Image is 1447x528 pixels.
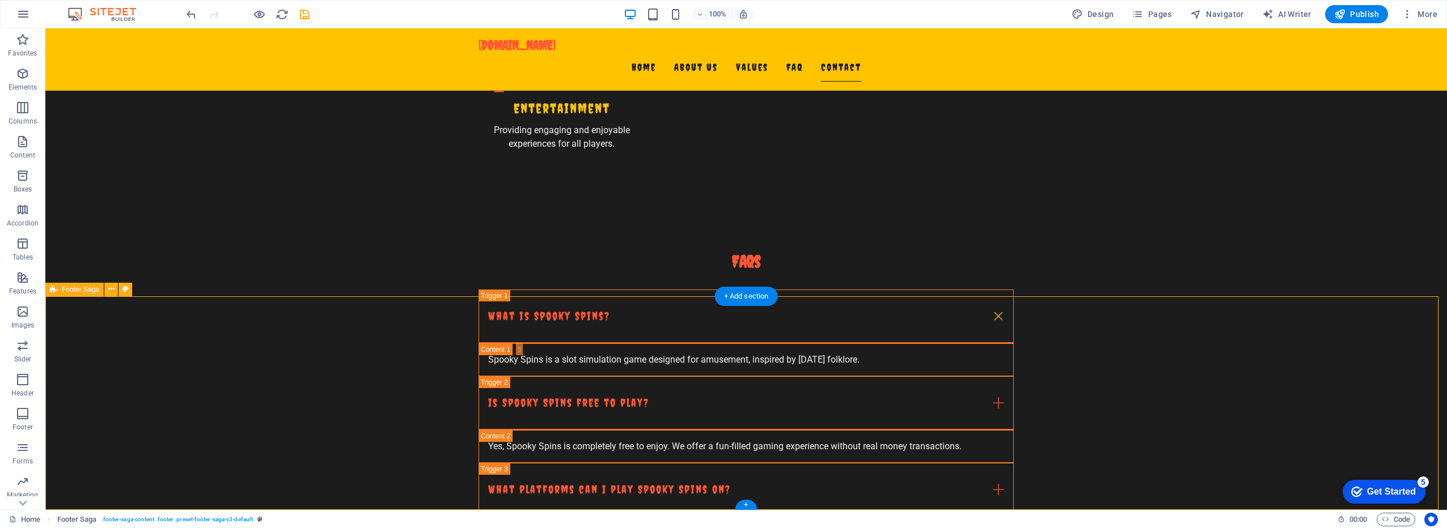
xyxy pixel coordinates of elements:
[9,6,92,29] div: Get Started 5 items remaining, 0% complete
[275,7,289,21] button: reload
[1072,8,1114,20] span: Design
[62,286,99,293] span: Footer Saga
[1424,513,1438,526] button: Usercentrics
[1357,515,1359,523] span: :
[1067,5,1119,23] div: Design (Ctrl+Alt+Y)
[9,513,40,526] a: Click to cancel selection. Double-click to open Pages
[738,9,748,19] i: On resize automatically adjust zoom level to fit chosen device.
[1402,8,1437,20] span: More
[735,500,757,510] div: +
[9,287,36,296] p: Features
[11,321,35,330] p: Images
[57,513,97,526] span: Click to select. Double-click to edit
[12,423,33,432] p: Footer
[276,8,289,21] i: Reload page
[65,7,150,21] img: Editor Logo
[257,516,263,522] i: This element is a customizable preset
[298,8,311,21] i: Save (Ctrl+S)
[715,287,778,306] div: + Add section
[14,355,32,364] p: Slider
[57,513,263,526] nav: breadcrumb
[1377,513,1415,526] button: Code
[1258,5,1316,23] button: AI Writer
[33,12,82,23] div: Get Started
[709,7,727,21] h6: 100%
[252,7,266,21] button: Click here to leave preview mode and continue editing
[1325,5,1388,23] button: Publish
[298,7,311,21] button: save
[11,389,34,398] p: Header
[1127,5,1176,23] button: Pages
[7,491,38,500] p: Marketing
[185,8,198,21] i: Undo: Change text (Ctrl+Z)
[9,117,37,126] p: Columns
[692,7,732,21] button: 100%
[1382,513,1410,526] span: Code
[1262,8,1311,20] span: AI Writer
[1397,5,1442,23] button: More
[184,7,198,21] button: undo
[1338,513,1368,526] h6: Session time
[12,253,33,262] p: Tables
[1334,8,1379,20] span: Publish
[1186,5,1249,23] button: Navigator
[12,457,33,466] p: Forms
[84,2,95,14] div: 5
[1349,513,1367,526] span: 00 00
[1132,8,1171,20] span: Pages
[7,219,39,228] p: Accordion
[9,83,37,92] p: Elements
[101,513,253,526] span: . footer-saga-content .footer .preset-footer-saga-v3-default
[8,49,37,58] p: Favorites
[14,185,32,194] p: Boxes
[10,151,35,160] p: Content
[1067,5,1119,23] button: Design
[1190,8,1244,20] span: Navigator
